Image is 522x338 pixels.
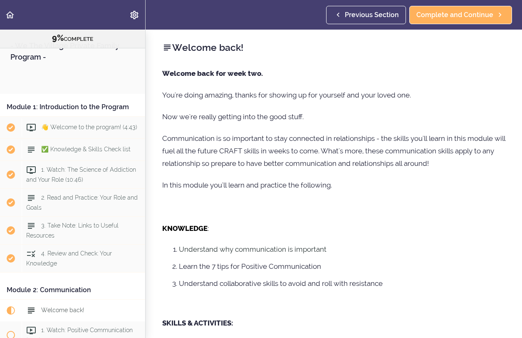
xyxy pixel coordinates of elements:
[162,40,505,55] h2: Welcome back!
[10,33,135,44] div: COMPLETE
[129,10,139,20] svg: Settings Menu
[41,124,137,130] span: 👋 Welcome to the program! (4:43)
[162,224,208,233] strong: KNOWLEDGE
[41,146,131,153] span: ✅ Knowledge & Skills Check list
[326,6,406,24] a: Previous Section
[179,279,383,288] span: Understand collaborative skills to avoid and roll with resistance
[162,110,505,123] p: Now we're really getting into the good stuff.
[416,10,493,20] span: Complete and Continue
[26,166,136,183] span: 1. Watch: The Science of Addiction and Your Role (10:46)
[162,132,505,170] p: Communication is so important to stay connected in relationships - the skills you'll learn in thi...
[208,224,209,233] span: :
[345,10,399,20] span: Previous Section
[162,89,505,101] p: You're doing amazing, thanks for showing up for yourself and your loved one.
[179,261,505,272] li: Learn the 7 tips for Positive Communication
[26,222,119,238] span: 3. Take Note: Links to Useful Resources
[162,319,233,327] strong: SKILLS & ACTIVITIES:
[26,194,138,210] span: 2. Read and Practice: Your Role and Goals
[179,245,327,253] span: Understand why communication is important
[26,250,112,266] span: 4. Review and Check: Your Knowledge
[162,69,263,78] strong: Welcome back for week two.
[52,33,64,43] span: 9%
[409,6,512,24] a: Complete and Continue
[5,10,15,20] svg: Back to course curriculum
[162,179,505,191] p: In this module you'll learn and practice the following.
[41,307,84,313] span: Welcome back!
